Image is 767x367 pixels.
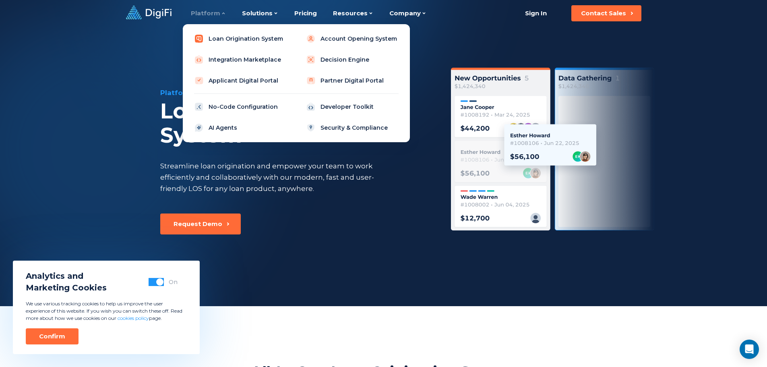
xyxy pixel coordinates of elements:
[26,328,79,344] button: Confirm
[189,120,292,136] a: AI Agents
[169,278,178,286] div: On
[301,52,403,68] a: Decision Engine
[39,332,65,340] div: Confirm
[189,73,292,89] a: Applicant Digital Portal
[189,99,292,115] a: No-Code Configuration
[571,5,641,21] button: Contact Sales
[301,99,403,115] a: Developer Toolkit
[160,214,241,234] button: Request Demo
[160,88,431,97] div: Platform
[581,9,626,17] div: Contact Sales
[160,99,431,147] div: Loan Origination System
[189,52,292,68] a: Integration Marketplace
[515,5,557,21] a: Sign In
[26,282,107,294] span: Marketing Cookies
[301,73,403,89] a: Partner Digital Portal
[301,31,403,47] a: Account Opening System
[26,270,107,282] span: Analytics and
[26,300,187,322] p: We use various tracking cookies to help us improve the user experience of this website. If you wi...
[174,220,222,228] div: Request Demo
[160,160,389,194] div: Streamline loan origination and empower your team to work efficiently and collaboratively with ou...
[189,31,292,47] a: Loan Origination System
[740,340,759,359] div: Open Intercom Messenger
[118,315,149,321] a: cookies policy
[301,120,403,136] a: Security & Compliance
